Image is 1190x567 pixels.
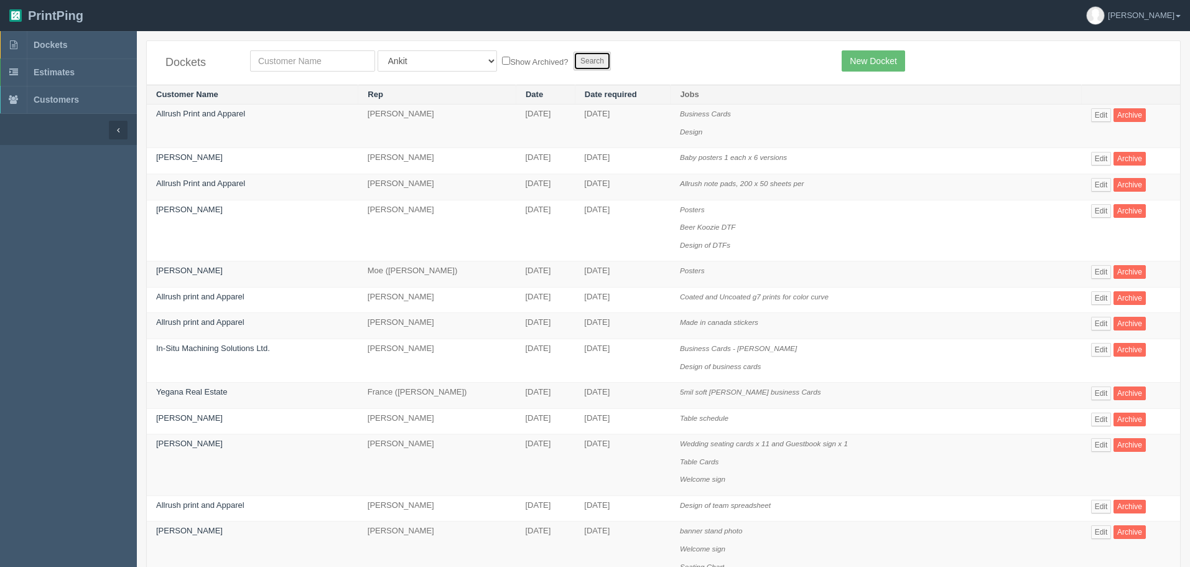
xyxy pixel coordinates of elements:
a: Archive [1113,204,1146,218]
a: Rep [368,90,383,99]
i: Table Cards [680,457,719,466]
a: Edit [1091,204,1112,218]
i: Baby posters 1 each x 6 versions [680,153,787,161]
td: [DATE] [516,313,575,339]
a: Archive [1113,291,1146,305]
td: [DATE] [516,339,575,382]
a: [PERSON_NAME] [156,266,223,275]
a: [PERSON_NAME] [156,526,223,535]
td: [DATE] [516,200,575,261]
a: Edit [1091,291,1112,305]
td: [PERSON_NAME] [358,434,516,496]
i: Design of business cards [680,362,761,370]
i: Design [680,128,702,136]
a: [PERSON_NAME] [156,205,223,214]
a: Edit [1091,265,1112,279]
img: logo-3e63b451c926e2ac314895c53de4908e5d424f24456219fb08d385ab2e579770.png [9,9,22,22]
a: [PERSON_NAME] [156,413,223,423]
i: Made in canada stickers [680,318,758,326]
a: Archive [1113,265,1146,279]
a: Edit [1091,343,1112,357]
a: Archive [1113,108,1146,122]
a: New Docket [842,50,904,72]
td: [PERSON_NAME] [358,174,516,200]
input: Search [574,52,611,70]
td: [DATE] [575,339,671,382]
td: [DATE] [575,105,671,148]
a: Edit [1091,387,1112,400]
a: Archive [1113,178,1146,192]
a: Archive [1113,152,1146,166]
a: Edit [1091,178,1112,192]
a: In-Situ Machining Solutions Ltd. [156,344,270,353]
i: Design of team spreadsheet [680,501,771,509]
i: Posters [680,205,705,213]
a: Archive [1113,413,1146,426]
a: Edit [1091,108,1112,122]
a: Allrush print and Apparel [156,292,244,301]
i: Business Cards [680,110,731,118]
a: Edit [1091,413,1112,426]
i: Table schedule [680,414,728,422]
a: Edit [1091,317,1112,330]
th: Jobs [671,85,1082,105]
td: [DATE] [516,408,575,434]
a: Archive [1113,500,1146,513]
td: [PERSON_NAME] [358,408,516,434]
td: [DATE] [575,287,671,313]
i: Posters [680,266,705,274]
i: Wedding seating cards x 11 and Guestbook sign x 1 [680,439,848,448]
input: Show Archived? [502,57,510,65]
td: [PERSON_NAME] [358,200,516,261]
a: Archive [1113,317,1146,330]
span: Dockets [34,40,67,50]
img: avatar_default-7531ab5dedf162e01f1e0bb0964e6a185e93c5c22dfe317fb01d7f8cd2b1632c.jpg [1087,7,1104,24]
i: Coated and Uncoated g7 prints for color curve [680,293,829,301]
td: [DATE] [575,148,671,174]
h4: Dockets [165,57,231,69]
i: Beer Koozie DTF [680,223,736,231]
td: [PERSON_NAME] [358,495,516,522]
a: Archive [1113,343,1146,357]
a: Allrush print and Apparel [156,317,244,327]
td: [DATE] [516,383,575,409]
a: Yegana Real Estate [156,387,227,396]
a: Archive [1113,438,1146,452]
i: banner stand photo [680,527,743,535]
td: [PERSON_NAME] [358,313,516,339]
td: Moe ([PERSON_NAME]) [358,261,516,288]
a: Allrush Print and Apparel [156,109,245,118]
a: Date required [585,90,637,99]
i: Design of DTFs [680,241,730,249]
i: 5mil soft [PERSON_NAME] business Cards [680,388,821,396]
span: Estimates [34,67,75,77]
i: Business Cards - [PERSON_NAME] [680,344,797,352]
td: [DATE] [516,105,575,148]
td: [DATE] [516,495,575,522]
a: Allrush print and Apparel [156,500,244,510]
td: [DATE] [516,287,575,313]
td: [DATE] [575,174,671,200]
td: [PERSON_NAME] [358,148,516,174]
label: Show Archived? [502,54,568,68]
a: Customer Name [156,90,218,99]
a: Allrush Print and Apparel [156,179,245,188]
td: [DATE] [575,408,671,434]
td: [PERSON_NAME] [358,287,516,313]
i: Allrush note pads, 200 x 50 sheets per [680,179,804,187]
i: Welcome sign [680,475,725,483]
a: Date [526,90,543,99]
td: [DATE] [575,200,671,261]
input: Customer Name [250,50,375,72]
a: [PERSON_NAME] [156,152,223,162]
td: [PERSON_NAME] [358,339,516,382]
td: [DATE] [516,434,575,496]
td: [DATE] [575,383,671,409]
td: [DATE] [516,148,575,174]
td: [DATE] [516,174,575,200]
a: Archive [1113,387,1146,400]
td: [DATE] [575,495,671,522]
td: [DATE] [575,313,671,339]
td: [DATE] [575,434,671,496]
a: Edit [1091,438,1112,452]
